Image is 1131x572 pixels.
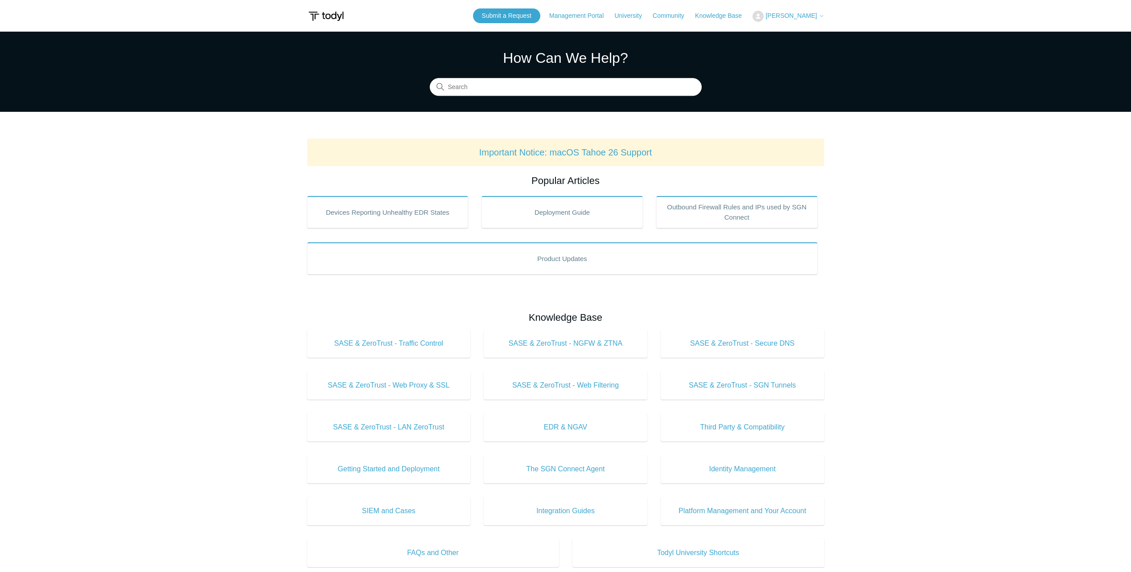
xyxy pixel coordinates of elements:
[307,242,818,274] a: Product Updates
[307,371,471,400] a: SASE & ZeroTrust - Web Proxy & SSL
[661,455,824,483] a: Identity Management
[674,506,811,516] span: Platform Management and Your Account
[321,464,457,474] span: Getting Started and Deployment
[430,78,702,96] input: Search
[321,422,457,433] span: SASE & ZeroTrust - LAN ZeroTrust
[497,506,634,516] span: Integration Guides
[572,539,824,567] a: Todyl University Shortcuts
[653,11,693,20] a: Community
[661,329,824,358] a: SASE & ZeroTrust - Secure DNS
[674,422,811,433] span: Third Party & Compatibility
[307,310,824,325] h2: Knowledge Base
[614,11,650,20] a: University
[661,413,824,441] a: Third Party & Compatibility
[484,497,647,525] a: Integration Guides
[497,422,634,433] span: EDR & NGAV
[497,380,634,391] span: SASE & ZeroTrust - Web Filtering
[586,547,811,558] span: Todyl University Shortcuts
[549,11,613,20] a: Management Portal
[661,497,824,525] a: Platform Management and Your Account
[753,11,824,22] button: [PERSON_NAME]
[695,11,751,20] a: Knowledge Base
[321,380,457,391] span: SASE & ZeroTrust - Web Proxy & SSL
[497,338,634,349] span: SASE & ZeroTrust - NGFW & ZTNA
[307,8,345,25] img: Todyl Support Center Help Center home page
[307,455,471,483] a: Getting Started and Deployment
[473,8,540,23] a: Submit a Request
[307,539,559,567] a: FAQs and Other
[674,338,811,349] span: SASE & ZeroTrust - Secure DNS
[481,196,643,228] a: Deployment Guide
[497,464,634,474] span: The SGN Connect Agent
[765,12,817,19] span: [PERSON_NAME]
[307,196,469,228] a: Devices Reporting Unhealthy EDR States
[321,506,457,516] span: SIEM and Cases
[484,329,647,358] a: SASE & ZeroTrust - NGFW & ZTNA
[484,455,647,483] a: The SGN Connect Agent
[430,47,702,69] h1: How Can We Help?
[661,371,824,400] a: SASE & ZeroTrust - SGN Tunnels
[307,329,471,358] a: SASE & ZeroTrust - Traffic Control
[479,147,652,157] a: Important Notice: macOS Tahoe 26 Support
[484,413,647,441] a: EDR & NGAV
[674,464,811,474] span: Identity Management
[321,338,457,349] span: SASE & ZeroTrust - Traffic Control
[321,547,546,558] span: FAQs and Other
[656,196,818,228] a: Outbound Firewall Rules and IPs used by SGN Connect
[307,497,471,525] a: SIEM and Cases
[674,380,811,391] span: SASE & ZeroTrust - SGN Tunnels
[484,371,647,400] a: SASE & ZeroTrust - Web Filtering
[307,173,824,188] h2: Popular Articles
[307,413,471,441] a: SASE & ZeroTrust - LAN ZeroTrust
